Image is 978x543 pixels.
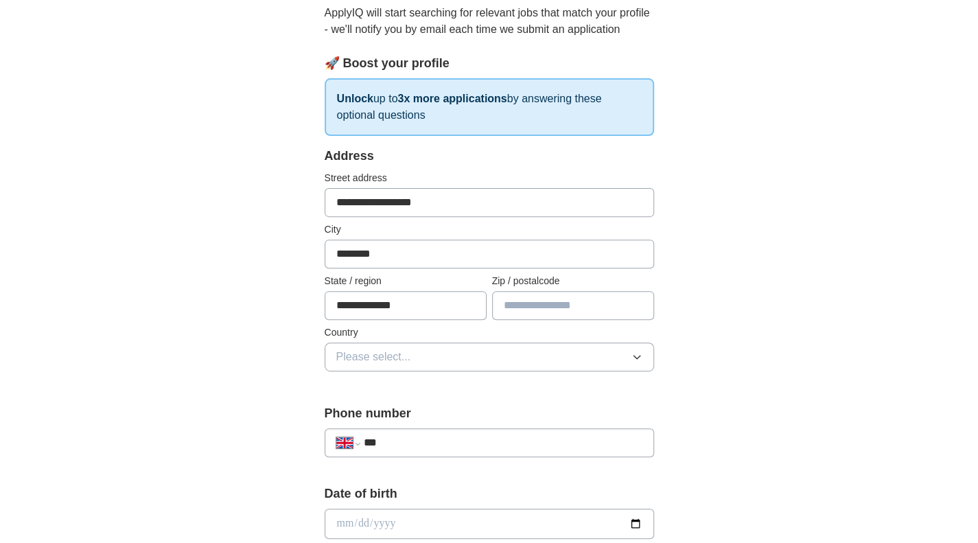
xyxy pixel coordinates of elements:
[325,274,487,288] label: State / region
[325,54,654,73] div: 🚀 Boost your profile
[325,222,654,237] label: City
[325,343,654,371] button: Please select...
[325,78,654,136] p: up to by answering these optional questions
[325,404,654,423] label: Phone number
[325,485,654,503] label: Date of birth
[397,93,507,104] strong: 3x more applications
[325,147,654,165] div: Address
[325,5,654,38] p: ApplyIQ will start searching for relevant jobs that match your profile - we'll notify you by emai...
[325,325,654,340] label: Country
[492,274,654,288] label: Zip / postalcode
[337,93,373,104] strong: Unlock
[336,349,411,365] span: Please select...
[325,171,654,185] label: Street address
